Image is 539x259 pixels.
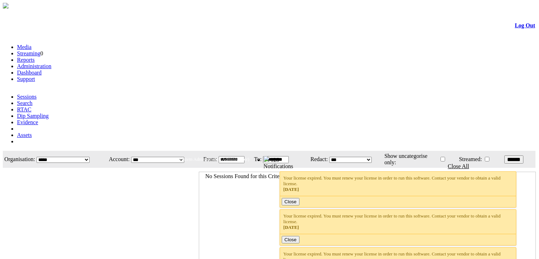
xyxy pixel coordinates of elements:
[17,44,32,50] a: Media
[448,163,469,169] a: Close All
[17,119,38,125] a: Evidence
[17,100,33,106] a: Search
[282,198,299,205] button: Close
[283,225,299,230] span: [DATE]
[3,3,9,9] img: arrow-3.png
[103,151,130,167] td: Account:
[40,50,43,56] span: 0
[515,22,535,28] a: Log Out
[283,187,299,192] span: [DATE]
[17,50,40,56] a: Streaming
[17,57,35,63] a: Reports
[159,156,249,162] span: Welcome, System Administrator (Administrator)
[282,236,299,243] button: Close
[264,156,269,162] img: bell25.png
[17,132,32,138] a: Assets
[283,213,513,230] div: Your license expired. You must renew your license in order to run this software. Contact your ven...
[17,76,35,82] a: Support
[4,151,35,167] td: Organisation:
[17,63,51,69] a: Administration
[17,70,41,76] a: Dashboard
[283,175,513,192] div: Your license expired. You must renew your license in order to run this software. Contact your ven...
[264,163,521,170] div: Notifications
[17,94,37,100] a: Sessions
[17,113,49,119] a: Dip Sampling
[17,106,31,112] a: RTAC
[271,157,279,163] span: 128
